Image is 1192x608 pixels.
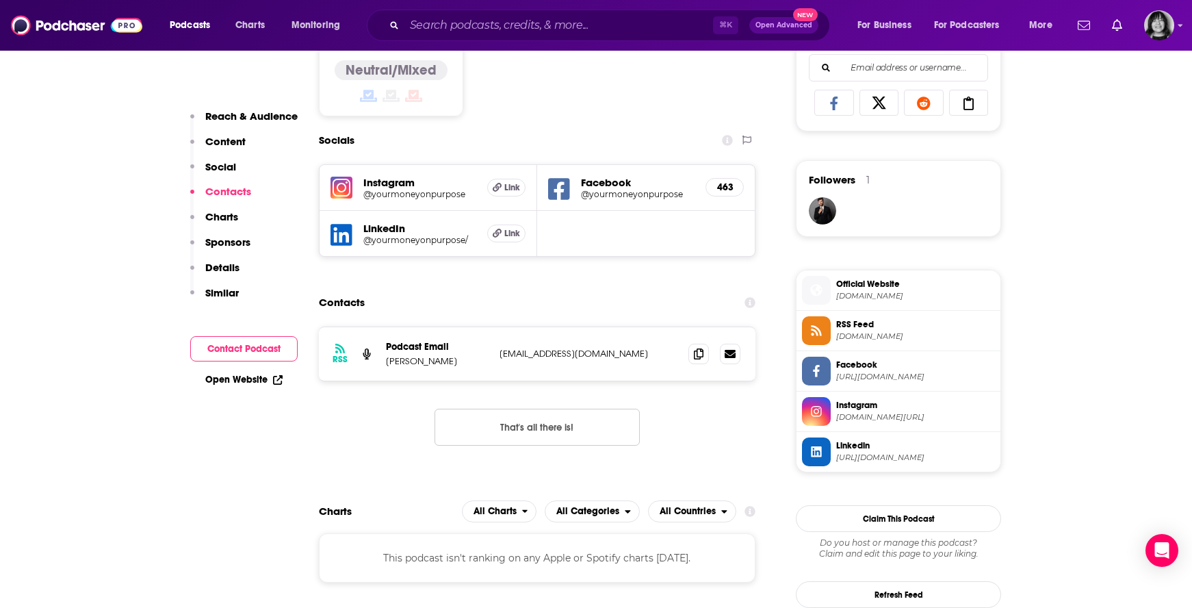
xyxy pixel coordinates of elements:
[1106,14,1128,37] a: Show notifications dropdown
[802,357,995,385] a: Facebook[URL][DOMAIN_NAME]
[235,16,265,35] span: Charts
[836,278,995,290] span: Official Website
[435,409,640,446] button: Nothing here.
[474,507,517,516] span: All Charts
[386,341,489,353] p: Podcast Email
[160,14,228,36] button: open menu
[925,14,1020,36] button: open menu
[363,235,476,245] a: @yourmoneyonpurpose/
[836,412,995,422] span: instagram.com/yourmoneyonpurpose
[793,8,818,21] span: New
[319,505,352,518] h2: Charts
[820,55,976,81] input: Email address or username...
[500,348,677,359] p: [EMAIL_ADDRESS][DOMAIN_NAME]
[836,359,995,371] span: Facebook
[648,501,736,522] button: open menu
[205,374,283,385] a: Open Website
[190,185,251,210] button: Contacts
[866,174,870,186] div: 1
[713,16,738,34] span: ⌘ K
[1144,10,1174,40] button: Show profile menu
[1020,14,1070,36] button: open menu
[462,501,537,522] h2: Platforms
[319,127,354,153] h2: Socials
[331,177,352,199] img: iconImage
[648,501,736,522] h2: Countries
[205,160,236,173] p: Social
[205,286,239,299] p: Similar
[545,501,640,522] button: open menu
[205,210,238,223] p: Charts
[809,54,988,81] div: Search followers
[504,228,520,239] span: Link
[487,179,526,197] a: Link
[363,222,476,235] h5: LinkedIn
[205,185,251,198] p: Contacts
[346,62,437,79] h4: Neutral/Mixed
[802,397,995,426] a: Instagram[DOMAIN_NAME][URL]
[386,355,489,367] p: [PERSON_NAME]
[380,10,843,41] div: Search podcasts, credits, & more...
[190,135,246,160] button: Content
[904,90,944,116] a: Share on Reddit
[802,276,995,305] a: Official Website[DOMAIN_NAME]
[949,90,989,116] a: Copy Link
[581,189,695,199] a: @yourmoneyonpurpose
[836,291,995,301] span: yourmoneyonpurpose.com
[857,16,911,35] span: For Business
[836,331,995,342] span: anchor.fm
[282,14,358,36] button: open menu
[363,176,476,189] h5: Instagram
[934,16,1000,35] span: For Podcasters
[319,290,365,316] h2: Contacts
[545,501,640,522] h2: Categories
[404,14,713,36] input: Search podcasts, credits, & more...
[796,537,1001,548] span: Do you host or manage this podcast?
[802,438,995,466] a: Linkedin[URL][DOMAIN_NAME]
[504,182,520,193] span: Link
[836,318,995,331] span: RSS Feed
[859,90,899,116] a: Share on X/Twitter
[836,399,995,411] span: Instagram
[556,507,619,516] span: All Categories
[190,236,250,261] button: Sponsors
[1029,16,1052,35] span: More
[814,90,854,116] a: Share on Facebook
[205,110,298,123] p: Reach & Audience
[796,505,1001,532] button: Claim This Podcast
[796,537,1001,559] div: Claim and edit this page to your liking.
[11,12,142,38] img: Podchaser - Follow, Share and Rate Podcasts
[190,261,239,286] button: Details
[205,135,246,148] p: Content
[581,176,695,189] h5: Facebook
[749,17,818,34] button: Open AdvancedNew
[717,181,732,193] h5: 463
[319,533,755,583] div: This podcast isn't ranking on any Apple or Spotify charts [DATE].
[487,225,526,242] a: Link
[809,173,855,186] span: Followers
[462,501,537,522] button: open menu
[802,316,995,345] a: RSS Feed[DOMAIN_NAME]
[755,22,812,29] span: Open Advanced
[809,197,836,225] img: JohirMia
[333,354,348,365] h3: RSS
[1072,14,1096,37] a: Show notifications dropdown
[796,581,1001,608] button: Refresh Feed
[836,440,995,452] span: Linkedin
[190,110,298,135] button: Reach & Audience
[836,372,995,382] span: https://www.facebook.com/yourmoneyonpurpose
[660,507,716,516] span: All Countries
[205,261,239,274] p: Details
[190,286,239,312] button: Similar
[848,14,929,36] button: open menu
[836,453,995,463] span: https://www.linkedin.com/company/yourmoneyonpurpose/
[363,189,476,199] a: @yourmoneyonpurpose
[170,16,210,35] span: Podcasts
[205,236,250,249] p: Sponsors
[1144,10,1174,40] img: User Profile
